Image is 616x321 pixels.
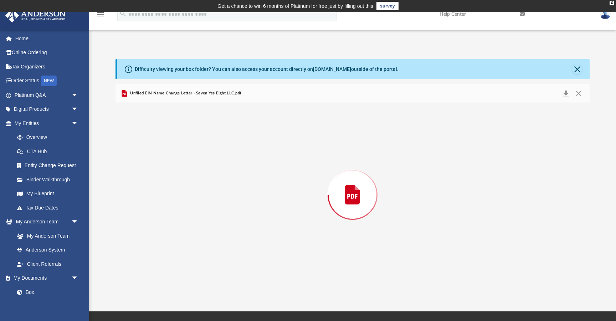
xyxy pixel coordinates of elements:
a: menu [96,14,105,19]
div: NEW [41,76,57,86]
a: Client Referrals [10,257,86,271]
img: User Pic [600,9,611,19]
button: Close [572,64,582,74]
button: Close [572,88,585,98]
span: arrow_drop_down [71,116,86,131]
span: arrow_drop_down [71,102,86,117]
span: arrow_drop_down [71,88,86,103]
div: Preview [115,84,590,287]
a: My Entitiesarrow_drop_down [5,116,89,130]
a: My Documentsarrow_drop_down [5,271,86,285]
span: Unfiled EIN Name Change Letter - Seven Yes Eight LLC.pdf [129,90,241,97]
div: Difficulty viewing your box folder? You can also access your account directly on outside of the p... [135,66,399,73]
a: My Anderson Team [10,229,82,243]
a: [DOMAIN_NAME] [313,66,351,72]
a: My Blueprint [10,187,86,201]
div: Get a chance to win 6 months of Platinum for free just by filling out this [217,2,373,10]
a: Order StatusNEW [5,74,89,88]
a: CTA Hub [10,144,89,159]
a: Platinum Q&Aarrow_drop_down [5,88,89,102]
img: Anderson Advisors Platinum Portal [3,9,68,22]
i: search [119,10,127,17]
a: Anderson System [10,243,86,257]
a: Online Ordering [5,46,89,60]
a: survey [376,2,399,10]
i: menu [96,10,105,19]
a: Binder Walkthrough [10,172,89,187]
a: Tax Due Dates [10,201,89,215]
a: Home [5,31,89,46]
div: close [610,1,614,5]
a: Box [10,285,82,299]
a: Digital Productsarrow_drop_down [5,102,89,117]
a: Overview [10,130,89,145]
a: Entity Change Request [10,159,89,173]
span: arrow_drop_down [71,215,86,229]
span: arrow_drop_down [71,271,86,286]
button: Download [559,88,572,98]
a: My Anderson Teamarrow_drop_down [5,215,86,229]
a: Tax Organizers [5,59,89,74]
